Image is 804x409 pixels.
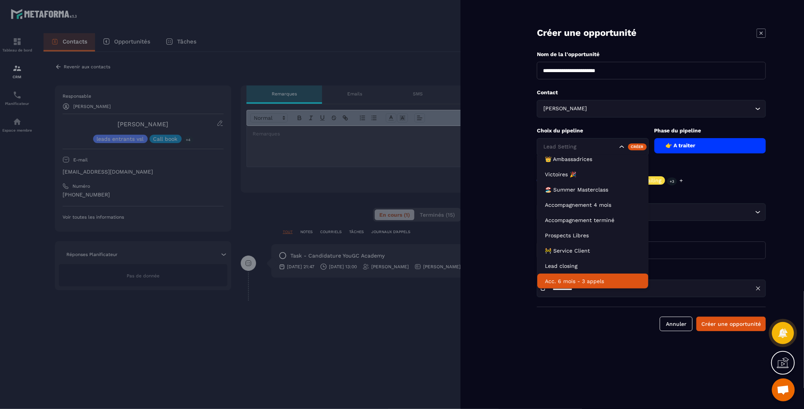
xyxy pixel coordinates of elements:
p: Lead closing [545,262,641,270]
p: Nom de la l'opportunité [537,51,766,58]
p: 🚧 Service Client [545,247,641,254]
p: Date de fermeture [537,269,766,276]
p: Accompagnement 4 mois [545,201,641,209]
div: Ouvrir le chat [772,378,795,401]
input: Search for option [542,143,617,151]
p: Victoires 🎉 [545,171,641,178]
p: Phase du pipeline [654,127,766,134]
span: [PERSON_NAME] [542,105,589,113]
p: Acc. 6 mois - 3 appels [545,277,641,285]
div: Search for option [537,100,766,118]
button: Créer une opportunité [696,317,766,331]
p: Choix du pipeline [537,127,649,134]
p: 🏖️ Summer Masterclass [545,186,641,193]
input: Search for option [589,105,753,113]
div: Créer [628,143,647,150]
p: +3 [667,177,677,185]
div: Search for option [537,138,649,156]
p: Prospects Libres [545,232,641,239]
button: Annuler [660,317,693,331]
p: Créer une opportunité [537,27,636,39]
p: 👑 Ambassadrices [545,155,641,163]
p: Choix Étiquette [537,165,766,172]
p: Accompagnement terminé [545,216,641,224]
p: Montant [537,230,766,238]
p: Produit [537,192,766,200]
div: Search for option [537,203,766,221]
p: Contact [537,89,766,96]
